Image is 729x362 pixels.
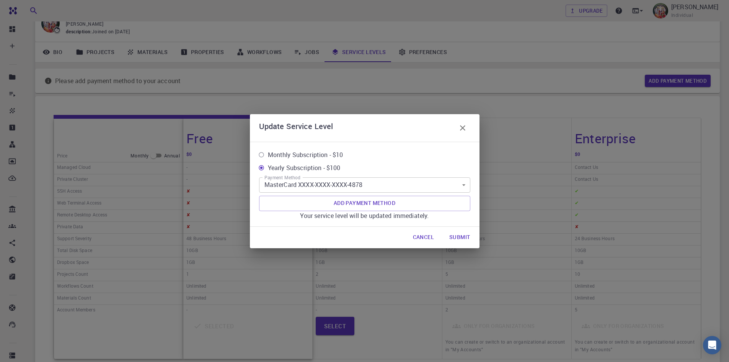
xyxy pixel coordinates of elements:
[443,230,476,245] button: Submit
[264,174,300,181] label: Payment Method
[268,163,341,172] span: Yearly Subscription - $100
[703,336,721,354] div: Open Intercom Messenger
[407,230,440,245] button: Cancel
[259,120,333,136] h6: Update Service Level
[300,211,429,220] p: Your service level will be updated immediately.
[268,150,343,159] span: Monthly Subscription - $10
[15,5,43,12] span: Support
[259,177,470,193] div: MasterCard XXXX-XXXX-XXXX-4878
[259,196,470,211] button: Add Payment Method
